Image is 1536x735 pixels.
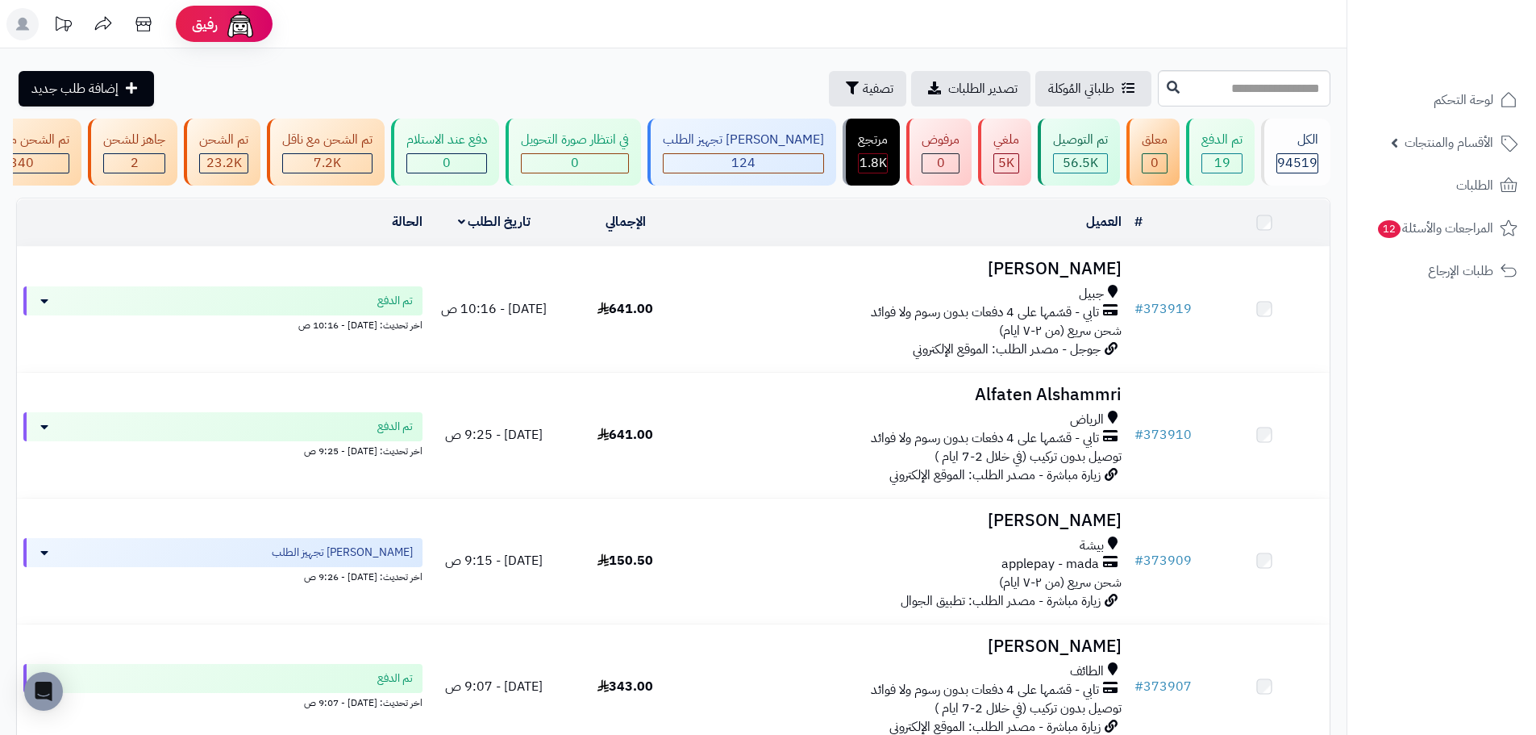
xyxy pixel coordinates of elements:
span: 124 [731,153,756,173]
span: لوحة التحكم [1434,89,1493,111]
a: #373909 [1134,551,1192,570]
button: تصفية [829,71,906,106]
span: [PERSON_NAME] تجهيز الطلب [272,545,413,561]
span: تابي - قسّمها على 4 دفعات بدون رسوم ولا فوائد [871,681,1099,700]
a: تم التوصيل 56.5K [1034,119,1123,186]
a: [PERSON_NAME] تجهيز الطلب 124 [644,119,839,186]
a: تم الشحن مع ناقل 7.2K [264,119,388,186]
span: 641.00 [597,299,653,319]
a: في انتظار صورة التحويل 0 [502,119,644,186]
span: جبيل [1079,285,1104,303]
span: توصيل بدون تركيب (في خلال 2-7 ايام ) [935,447,1122,466]
span: 343.00 [597,677,653,696]
a: طلبات الإرجاع [1357,252,1526,290]
a: مرفوض 0 [903,119,975,186]
span: applepay - mada [1001,555,1099,574]
span: 641.00 [597,425,653,445]
span: إضافة طلب جديد [31,79,119,98]
span: 0 [443,153,451,173]
span: زيارة مباشرة - مصدر الطلب: الموقع الإلكتروني [889,466,1101,485]
div: 0 [407,154,486,173]
img: logo-2.png [1426,45,1521,79]
span: تم الدفع [377,670,413,687]
span: الرياض [1070,411,1104,429]
a: جاهز للشحن 2 [85,119,181,186]
a: معلق 0 [1123,119,1183,186]
span: 23.2K [206,153,242,173]
span: 56.5K [1063,153,1098,173]
a: تاريخ الطلب [458,212,531,232]
span: [DATE] - 9:15 ص [445,551,543,570]
div: 23166 [200,154,248,173]
a: #373910 [1134,425,1192,445]
a: تم الشحن 23.2K [181,119,264,186]
span: توصيل بدون تركيب (في خلال 2-7 ايام ) [935,699,1122,718]
span: 94519 [1277,153,1317,173]
div: اخر تحديث: [DATE] - 9:26 ص [23,567,423,584]
a: الحالة [392,212,423,232]
span: تابي - قسّمها على 4 دفعات بدون رسوم ولا فوائد [871,429,1099,448]
div: Open Intercom Messenger [24,672,63,711]
a: المراجعات والأسئلة12 [1357,209,1526,248]
span: [DATE] - 9:07 ص [445,677,543,696]
span: [DATE] - 10:16 ص [441,299,547,319]
div: اخر تحديث: [DATE] - 9:07 ص [23,693,423,710]
span: تابي - قسّمها على 4 دفعات بدون رسوم ولا فوائد [871,303,1099,322]
span: طلباتي المُوكلة [1048,79,1114,98]
span: الطلبات [1456,174,1493,197]
span: زيارة مباشرة - مصدر الطلب: تطبيق الجوال [901,591,1101,611]
a: تحديثات المنصة [43,8,83,44]
a: الطلبات [1357,166,1526,205]
img: ai-face.png [224,8,256,40]
span: # [1134,299,1143,319]
div: 0 [1143,154,1167,173]
a: العميل [1086,212,1122,232]
a: إضافة طلب جديد [19,71,154,106]
div: اخر تحديث: [DATE] - 10:16 ص [23,315,423,332]
span: 2 [131,153,139,173]
div: [PERSON_NAME] تجهيز الطلب [663,131,824,149]
span: 0 [571,153,579,173]
span: جوجل - مصدر الطلب: الموقع الإلكتروني [913,340,1101,359]
span: شحن سريع (من ٢-٧ ايام) [999,573,1122,592]
a: ملغي 5K [975,119,1034,186]
span: تصفية [863,79,893,98]
span: المراجعات والأسئلة [1376,217,1493,240]
div: تم الدفع [1201,131,1243,149]
div: 19 [1202,154,1242,173]
h3: [PERSON_NAME] [697,512,1122,530]
div: 7223 [283,154,372,173]
a: تم الدفع 19 [1183,119,1258,186]
span: تصدير الطلبات [948,79,1018,98]
div: 0 [922,154,959,173]
div: معلق [1142,131,1168,149]
div: تم التوصيل [1053,131,1108,149]
div: 56517 [1054,154,1107,173]
h3: [PERSON_NAME] [697,260,1122,278]
a: #373919 [1134,299,1192,319]
a: لوحة التحكم [1357,81,1526,119]
h3: Alfaten Alshammri [697,386,1122,404]
span: 19 [1214,153,1230,173]
div: الكل [1276,131,1318,149]
span: # [1134,551,1143,570]
span: 7.2K [314,153,341,173]
span: طلبات الإرجاع [1428,260,1493,282]
span: 12 [1378,220,1401,238]
span: 0 [1151,153,1159,173]
div: تم الشحن [199,131,248,149]
span: [DATE] - 9:25 ص [445,425,543,445]
span: 1.8K [860,153,887,173]
a: مرتجع 1.8K [839,119,903,186]
a: # [1134,212,1143,232]
a: طلباتي المُوكلة [1035,71,1151,106]
span: 150.50 [597,551,653,570]
a: تصدير الطلبات [911,71,1030,106]
h3: [PERSON_NAME] [697,637,1122,656]
a: الكل94519 [1258,119,1334,186]
div: مرتجع [858,131,888,149]
div: مرفوض [922,131,959,149]
div: دفع عند الاستلام [406,131,487,149]
div: 124 [664,154,823,173]
span: بيشة [1080,537,1104,555]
